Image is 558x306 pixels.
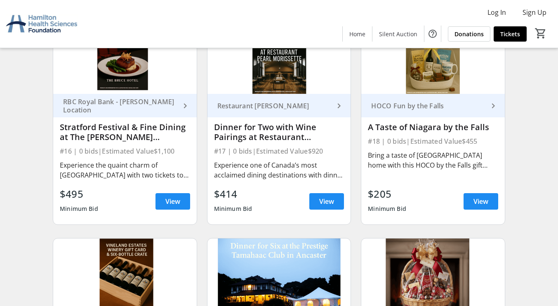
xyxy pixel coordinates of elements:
[5,3,78,44] img: Hamilton Health Sciences Foundation's Logo
[473,196,488,206] span: View
[60,201,98,216] div: Minimum Bid
[454,30,484,38] span: Donations
[368,187,406,201] div: $205
[214,187,252,201] div: $414
[180,101,190,111] mat-icon: keyboard_arrow_right
[361,94,505,117] a: HOCO Fun by the Falls
[60,160,190,180] div: Experience the quaint charm of [GEOGRAPHIC_DATA] with two tickets to the world-renowned Stratford...
[368,201,406,216] div: Minimum Bid
[214,122,344,142] div: Dinner for Two with Wine Pairings at Restaurant [PERSON_NAME]
[448,26,490,42] a: Donations
[60,122,190,142] div: Stratford Festival & Fine Dining at The [PERSON_NAME][GEOGRAPHIC_DATA]
[481,6,513,19] button: Log In
[214,145,344,157] div: #17 | 0 bids | Estimated Value $920
[424,26,441,42] button: Help
[60,145,190,157] div: #16 | 0 bids | Estimated Value $1,100
[60,98,180,114] div: RBC Royal Bank - [PERSON_NAME] Location
[523,7,546,17] span: Sign Up
[487,7,506,17] span: Log In
[53,14,197,94] img: Stratford Festival & Fine Dining at The Bruce Hotel
[368,150,498,170] div: Bring a taste of [GEOGRAPHIC_DATA] home with this HOCO by the Falls gift basket, thoughtfully cur...
[494,26,527,42] a: Tickets
[464,193,498,210] a: View
[488,101,498,111] mat-icon: keyboard_arrow_right
[379,30,417,38] span: Silent Auction
[207,14,351,94] img: Dinner for Two with Wine Pairings at Restaurant Pearl Morissette
[368,122,498,132] div: A Taste of Niagara by the Falls
[319,196,334,206] span: View
[165,196,180,206] span: View
[214,201,252,216] div: Minimum Bid
[368,102,488,110] div: HOCO Fun by the Falls
[500,30,520,38] span: Tickets
[372,26,424,42] a: Silent Auction
[343,26,372,42] a: Home
[214,160,344,180] div: Experience one of Canada’s most acclaimed dining destinations with dinner for two at Restaurant [...
[334,101,344,111] mat-icon: keyboard_arrow_right
[533,26,548,41] button: Cart
[309,193,344,210] a: View
[516,6,553,19] button: Sign Up
[368,135,498,147] div: #18 | 0 bids | Estimated Value $455
[361,14,505,94] img: A Taste of Niagara by the Falls
[207,94,351,117] a: Restaurant [PERSON_NAME]
[349,30,365,38] span: Home
[214,102,334,110] div: Restaurant [PERSON_NAME]
[155,193,190,210] a: View
[60,187,98,201] div: $495
[53,94,197,117] a: RBC Royal Bank - [PERSON_NAME] Location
